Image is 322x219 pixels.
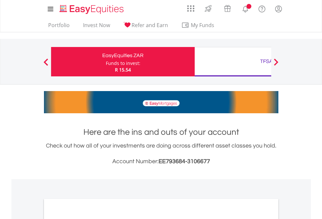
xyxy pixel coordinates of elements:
[187,5,194,12] img: grid-menu-icon.svg
[121,22,171,32] a: Refer and Earn
[254,2,270,15] a: FAQ's and Support
[237,2,254,15] a: Notifications
[57,2,126,15] a: Home page
[159,158,210,164] span: EE793684-3106677
[132,22,168,29] span: Refer and Earn
[44,141,278,166] div: Check out how all of your investments are doing across different asset classes you hold.
[44,91,278,113] img: EasyMortage Promotion Banner
[44,157,278,166] h3: Account Number:
[222,3,233,14] img: vouchers-v2.svg
[55,51,191,60] div: EasyEquities ZAR
[44,126,278,138] h1: Here are the ins and outs of your account
[183,2,199,12] a: AppsGrid
[203,3,214,14] img: thrive-v2.svg
[46,22,72,32] a: Portfolio
[58,4,126,15] img: EasyEquities_Logo.png
[270,62,283,68] button: Next
[270,2,287,16] a: My Profile
[39,62,52,68] button: Previous
[106,60,140,67] div: Funds to invest:
[181,21,224,29] span: My Funds
[115,67,131,73] span: R 15.54
[80,22,113,32] a: Invest Now
[218,2,237,14] a: Vouchers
